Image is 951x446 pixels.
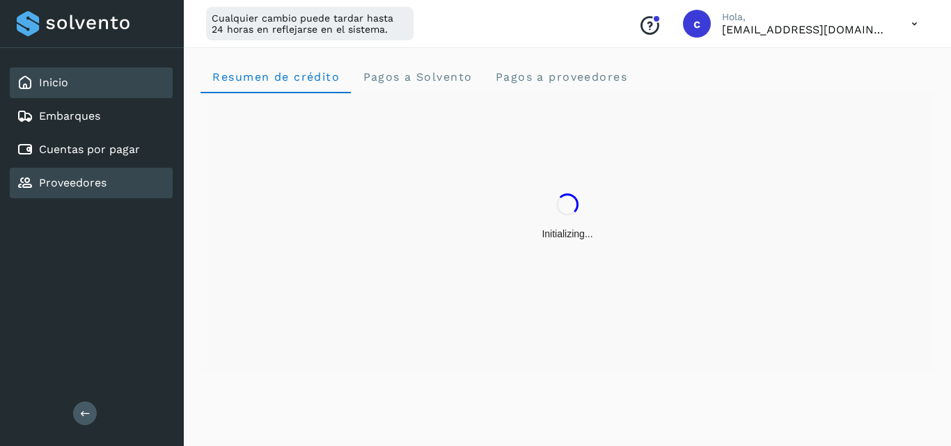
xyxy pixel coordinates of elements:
span: Pagos a proveedores [494,70,627,83]
a: Embarques [39,109,100,122]
a: Proveedores [39,176,107,189]
span: Resumen de crédito [212,70,340,83]
a: Cuentas por pagar [39,143,140,156]
p: contabilidad5@easo.com [722,23,889,36]
div: Cuentas por pagar [10,134,173,165]
a: Inicio [39,76,68,89]
div: Inicio [10,67,173,98]
div: Cualquier cambio puede tardar hasta 24 horas en reflejarse en el sistema. [206,7,414,40]
span: Pagos a Solvento [362,70,472,83]
p: Hola, [722,11,889,23]
div: Proveedores [10,168,173,198]
div: Embarques [10,101,173,132]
